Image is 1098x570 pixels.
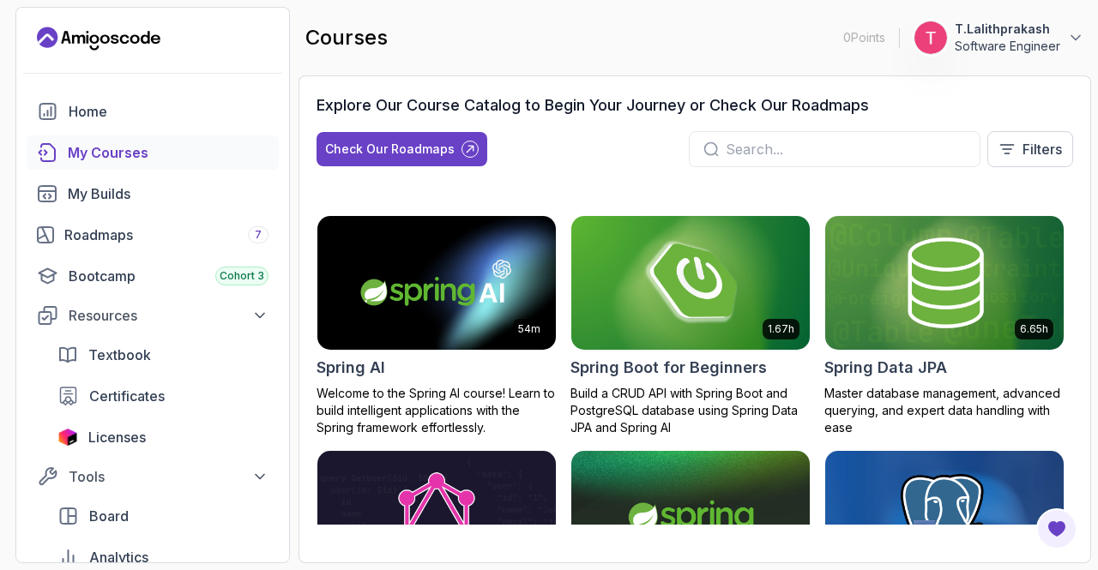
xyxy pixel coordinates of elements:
button: Open Feedback Button [1036,508,1077,549]
h2: Spring Data JPA [824,356,947,380]
a: bootcamp [27,259,279,293]
a: roadmaps [27,218,279,252]
p: Master database management, advanced querying, and expert data handling with ease [824,385,1065,436]
h2: courses [305,24,388,51]
p: 6.65h [1020,322,1048,336]
a: home [27,94,279,129]
button: Filters [987,131,1073,167]
p: Software Engineer [955,38,1060,55]
img: Spring Boot for Beginners card [565,213,816,352]
button: Resources [27,300,279,331]
a: licenses [47,420,279,454]
h2: Spring AI [317,356,385,380]
div: Roadmaps [64,225,268,245]
a: builds [27,177,279,211]
a: Landing page [37,25,160,52]
p: 54m [518,322,540,336]
p: T.Lalithprakash [955,21,1060,38]
span: Textbook [88,345,151,365]
a: Spring Boot for Beginners card1.67hSpring Boot for BeginnersBuild a CRUD API with Spring Boot and... [570,215,811,436]
p: Filters [1023,139,1062,159]
span: Certificates [89,386,165,406]
p: Build a CRUD API with Spring Boot and PostgreSQL database using Spring Data JPA and Spring AI [570,385,811,436]
img: jetbrains icon [57,429,78,446]
span: Board [89,506,129,526]
a: certificates [47,379,279,413]
h2: Spring Boot for Beginners [570,356,767,380]
div: My Courses [68,142,268,163]
a: courses [27,135,279,170]
span: Licenses [88,427,146,447]
a: Spring Data JPA card6.65hSpring Data JPAMaster database management, advanced querying, and expert... [824,215,1065,436]
p: Welcome to the Spring AI course! Learn to build intelligent applications with the Spring framewor... [317,385,557,436]
a: Spring AI card54mSpring AIWelcome to the Spring AI course! Learn to build intelligent application... [317,215,557,436]
div: My Builds [68,183,268,204]
button: Tools [27,461,279,492]
div: Resources [69,305,268,326]
div: Tools [69,466,268,487]
span: Analytics [89,547,148,567]
a: board [47,499,279,533]
img: user profile image [914,21,947,54]
p: 0 Points [843,29,885,46]
button: Check Our Roadmaps [317,132,487,166]
input: Search... [726,139,966,159]
img: Spring AI card [317,216,556,350]
span: 7 [255,228,262,242]
p: 1.67h [768,322,794,336]
div: Home [69,101,268,122]
div: Bootcamp [69,266,268,286]
span: Cohort 3 [220,269,264,283]
div: Check Our Roadmaps [325,141,455,158]
h3: Explore Our Course Catalog to Begin Your Journey or Check Our Roadmaps [317,93,869,117]
button: user profile imageT.LalithprakashSoftware Engineer [914,21,1084,55]
img: Spring Data JPA card [825,216,1064,350]
a: textbook [47,338,279,372]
